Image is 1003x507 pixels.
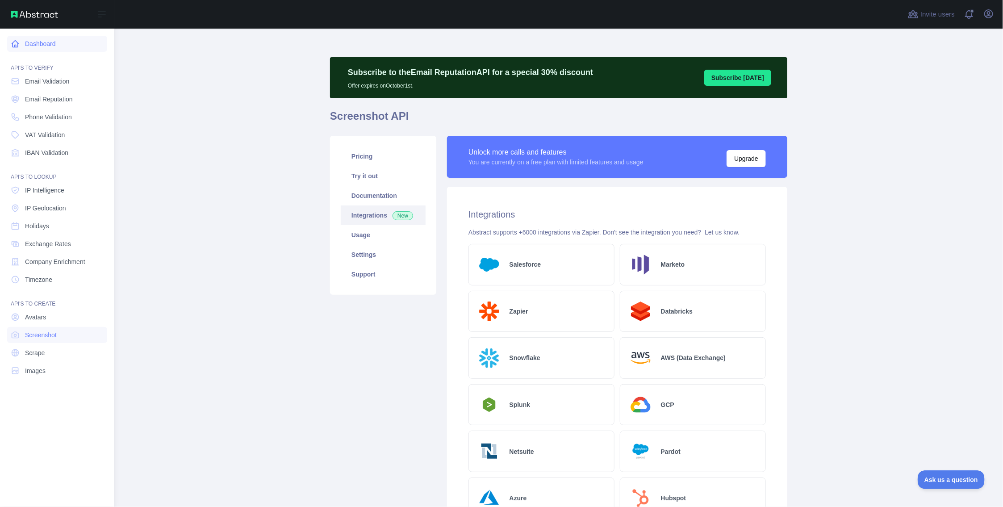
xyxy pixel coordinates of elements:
[348,66,593,79] p: Subscribe to the Email Reputation API for a special 30 % discount
[476,395,502,415] img: Logo
[661,260,685,269] h2: Marketo
[25,95,73,104] span: Email Reputation
[7,163,107,180] div: API'S TO LOOKUP
[11,11,58,18] img: Abstract API
[341,166,426,186] a: Try it out
[25,204,66,213] span: IP Geolocation
[7,218,107,234] a: Holidays
[330,109,787,130] h1: Screenshot API
[341,245,426,264] a: Settings
[661,353,726,362] h2: AWS (Data Exchange)
[627,438,654,465] img: Logo
[25,313,46,322] span: Avatars
[393,211,413,220] span: New
[918,470,985,489] iframe: Toggle Customer Support
[476,298,502,325] img: Logo
[627,392,654,418] img: Logo
[7,127,107,143] a: VAT Validation
[25,77,69,86] span: Email Validation
[476,345,502,371] img: Logo
[661,400,674,409] h2: GCP
[7,345,107,361] a: Scrape
[906,7,957,21] button: Invite users
[7,289,107,307] div: API'S TO CREATE
[7,327,107,343] a: Screenshot
[476,251,502,278] img: Logo
[510,353,540,362] h2: Snowflake
[25,331,57,339] span: Screenshot
[25,113,72,122] span: Phone Validation
[627,345,654,371] img: Logo
[727,150,766,167] button: Upgrade
[510,400,531,409] h2: Splunk
[468,228,766,237] div: Abstract supports +6000 integrations via Zapier. Don't see the integration you need?
[341,186,426,205] a: Documentation
[661,494,686,503] h2: Hubspot
[7,200,107,216] a: IP Geolocation
[704,70,771,86] button: Subscribe [DATE]
[510,447,534,456] h2: Netsuite
[7,182,107,198] a: IP Intelligence
[25,275,52,284] span: Timezone
[468,208,766,221] h2: Integrations
[25,257,85,266] span: Company Enrichment
[7,309,107,325] a: Avatars
[476,438,502,465] img: Logo
[341,205,426,225] a: Integrations New
[7,254,107,270] a: Company Enrichment
[510,307,528,316] h2: Zapier
[348,79,593,89] p: Offer expires on October 1st.
[25,348,45,357] span: Scrape
[7,363,107,379] a: Images
[7,145,107,161] a: IBAN Validation
[25,148,68,157] span: IBAN Validation
[25,130,65,139] span: VAT Validation
[510,494,527,503] h2: Azure
[510,260,541,269] h2: Salesforce
[7,36,107,52] a: Dashboard
[25,239,71,248] span: Exchange Rates
[627,251,654,278] img: Logo
[341,264,426,284] a: Support
[25,366,46,375] span: Images
[25,186,64,195] span: IP Intelligence
[468,158,644,167] div: You are currently on a free plan with limited features and usage
[341,225,426,245] a: Usage
[705,229,740,236] a: Let us know.
[25,222,49,230] span: Holidays
[627,298,654,325] img: Logo
[7,272,107,288] a: Timezone
[7,91,107,107] a: Email Reputation
[7,73,107,89] a: Email Validation
[920,9,955,20] span: Invite users
[7,109,107,125] a: Phone Validation
[341,147,426,166] a: Pricing
[661,307,693,316] h2: Databricks
[7,54,107,71] div: API'S TO VERIFY
[7,236,107,252] a: Exchange Rates
[661,447,681,456] h2: Pardot
[468,147,644,158] div: Unlock more calls and features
